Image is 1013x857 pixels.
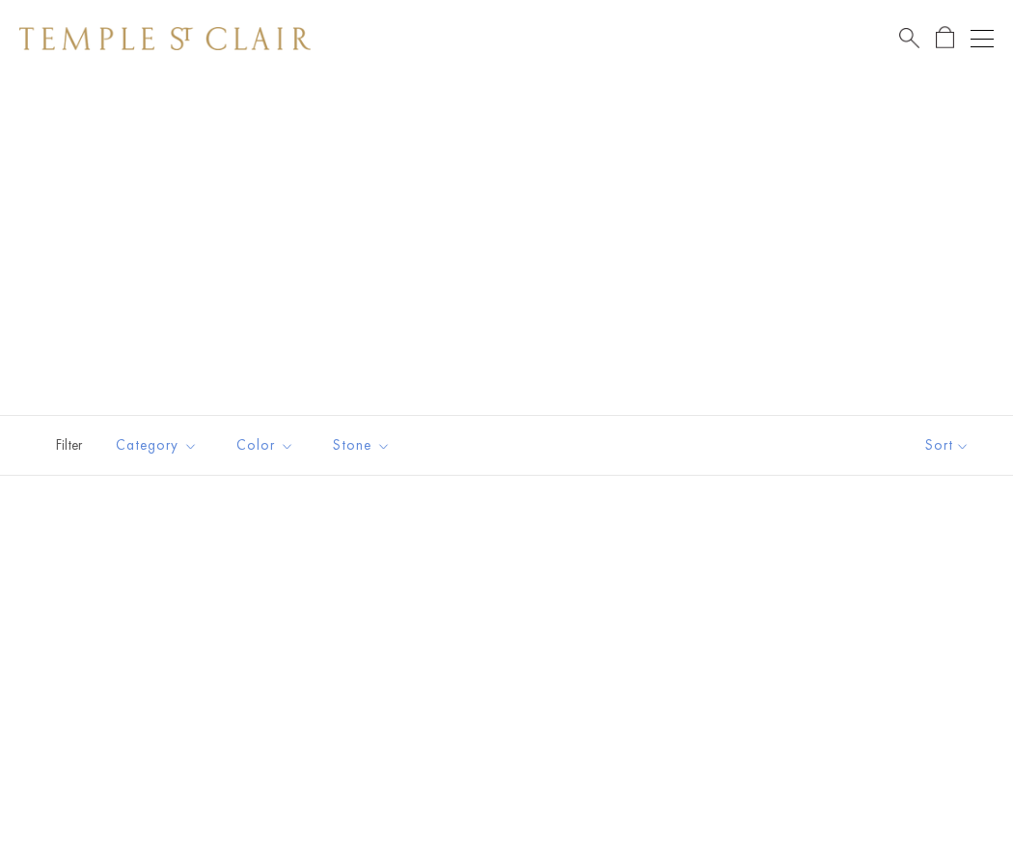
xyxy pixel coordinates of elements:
[323,433,405,457] span: Stone
[19,27,311,50] img: Temple St. Clair
[318,424,405,467] button: Stone
[106,433,212,457] span: Category
[882,416,1013,475] button: Show sort by
[222,424,309,467] button: Color
[101,424,212,467] button: Category
[936,26,954,50] a: Open Shopping Bag
[227,433,309,457] span: Color
[899,26,919,50] a: Search
[971,27,994,50] button: Open navigation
